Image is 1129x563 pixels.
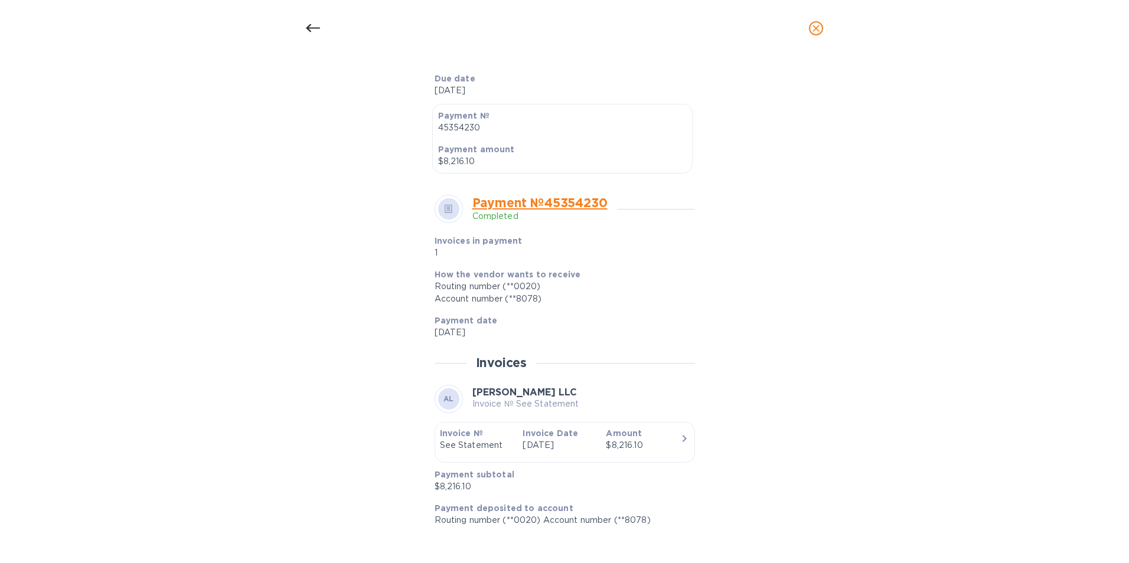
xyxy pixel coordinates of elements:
[435,236,523,246] b: Invoices in payment
[472,387,577,398] b: [PERSON_NAME] LLC
[435,422,695,463] button: Invoice №See StatementInvoice Date[DATE]Amount$8,216.10
[523,428,578,438] b: Invoice Date
[435,514,686,526] p: Routing number (**0020) Account number (**8078)
[443,394,454,403] b: AL
[606,428,642,438] b: Amount
[435,316,498,325] b: Payment date
[438,145,515,154] b: Payment amount
[472,195,608,210] a: Payment № 45354230
[435,247,602,259] p: 1
[435,270,581,279] b: How the vendor wants to receive
[438,111,490,120] b: Payment №
[435,326,686,339] p: [DATE]
[435,293,686,305] div: Account number (**8078)
[440,439,514,451] p: See Statement
[440,428,483,438] b: Invoice №
[606,439,680,451] div: $8,216.10
[435,470,514,479] b: Payment subtotal
[523,439,596,451] p: [DATE]
[476,355,527,370] h2: Invoices
[472,398,579,410] p: Invoice № See Statement
[435,503,573,513] b: Payment deposited to account
[802,14,830,42] button: close
[435,84,686,97] p: [DATE]
[438,155,687,168] p: $8,216.10
[435,74,475,83] b: Due date
[435,280,686,293] div: Routing number (**0020)
[438,122,687,134] p: 45354230
[472,210,608,222] p: Completed
[435,480,686,493] p: $8,216.10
